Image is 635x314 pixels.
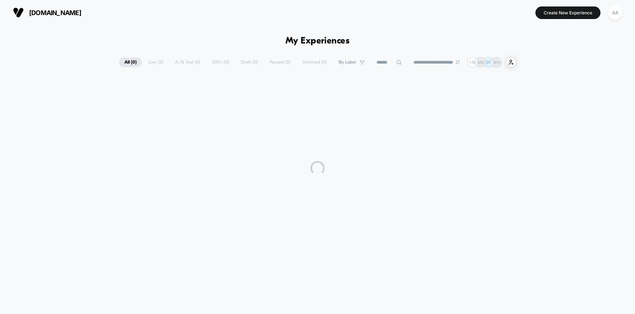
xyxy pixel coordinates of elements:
p: SF [486,60,491,65]
span: All ( 0 ) [119,57,142,67]
p: MA [477,60,484,65]
img: end [456,60,460,64]
h1: My Experiences [285,36,350,46]
button: AA [606,5,624,20]
button: [DOMAIN_NAME] [11,7,83,18]
img: Visually logo [13,7,24,18]
p: WH [493,60,500,65]
button: Create New Experience [535,6,600,19]
span: By Label [339,60,356,65]
span: [DOMAIN_NAME] [29,9,81,17]
div: AA [608,6,622,20]
div: + 16 [467,57,478,68]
